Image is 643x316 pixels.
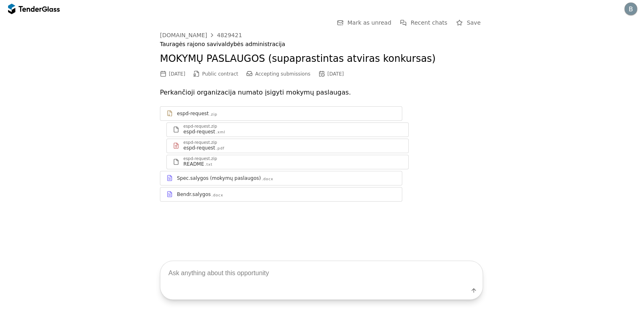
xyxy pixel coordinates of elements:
div: Bendr.salygos [177,191,211,198]
div: espd-request [177,110,209,117]
div: README [183,161,204,167]
p: Perkančioji organizacija numato įsigyti mokymų paslaugas. [160,87,483,98]
div: Spec.salygos (mokymų paslaugos) [177,175,261,181]
button: Mark as unread [334,18,394,28]
div: .xml [216,130,225,135]
a: espd-request.zipREADME.txt [166,155,409,169]
span: Save [467,19,481,26]
a: espd-request.zipespd-request.xml [166,122,409,137]
a: espd-request.zip [160,106,402,121]
h2: MOKYMŲ PASLAUGOS (supaprastintas atviras konkursas) [160,52,483,66]
div: espd-request.zip [183,141,217,145]
span: Accepting submissions [255,71,311,77]
div: Tauragės rajono savivaldybės administracija [160,41,483,48]
a: Spec.salygos (mokymų paslaugos).docx [160,171,402,185]
div: .docx [212,193,223,198]
div: .zip [210,112,217,117]
div: .pdf [216,146,225,151]
div: [DATE] [169,71,185,77]
div: .txt [205,162,212,167]
div: espd-request.zip [183,157,217,161]
button: Recent chats [398,18,450,28]
button: Save [454,18,483,28]
div: espd-request [183,129,215,135]
div: [DATE] [328,71,344,77]
span: Public contract [202,71,238,77]
span: Mark as unread [347,19,391,26]
div: espd-request [183,145,215,151]
span: Recent chats [411,19,448,26]
div: espd-request.zip [183,124,217,129]
a: Bendr.salygos.docx [160,187,402,202]
a: espd-request.zipespd-request.pdf [166,139,409,153]
div: .docx [262,177,273,182]
a: [DOMAIN_NAME]4829421 [160,32,242,38]
div: 4829421 [217,32,242,38]
div: [DOMAIN_NAME] [160,32,207,38]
